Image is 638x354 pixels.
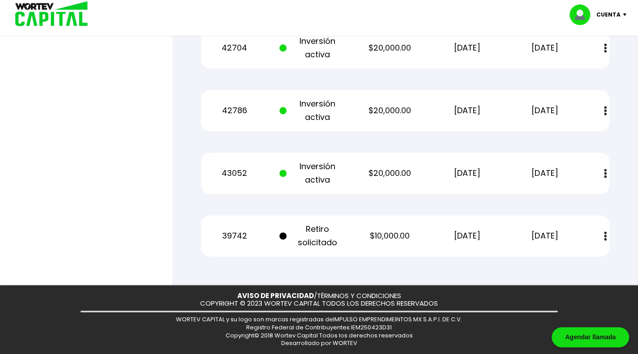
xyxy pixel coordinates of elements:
[357,41,422,55] p: $20,000.00
[434,166,500,180] p: [DATE]
[201,41,267,55] p: 42704
[512,166,578,180] p: [DATE]
[201,166,267,180] p: 43052
[569,4,596,25] img: profile-image
[201,104,267,117] p: 42786
[357,104,422,117] p: $20,000.00
[357,229,422,243] p: $10,000.00
[552,327,629,347] div: Agendar llamada
[621,13,633,16] img: icon-down
[512,229,578,243] p: [DATE]
[201,229,267,243] p: 39742
[281,339,357,347] span: Desarrollado por WORTEV
[317,291,401,300] a: TÉRMINOS Y CONDICIONES
[434,229,500,243] p: [DATE]
[246,323,392,332] span: Registro Federal de Contribuyentes: IEM250423D31
[279,160,345,187] p: Inversión activa
[279,222,345,249] p: Retiro solicitado
[279,97,345,124] p: Inversión activa
[512,41,578,55] p: [DATE]
[357,166,422,180] p: $20,000.00
[279,34,345,61] p: Inversión activa
[434,104,500,117] p: [DATE]
[512,104,578,117] p: [DATE]
[434,41,500,55] p: [DATE]
[237,291,314,300] a: AVISO DE PRIVACIDAD
[176,315,462,324] span: WORTEV CAPITAL y su logo son marcas registradas de IMPULSO EMPRENDIMEINTOS MX S.A.P.I. DE C.V.
[226,331,413,340] span: Copyright© 2018 Wortev Capital Todos los derechos reservados
[200,300,438,307] p: COPYRIGHT © 2023 WORTEV CAPITAL TODOS LOS DERECHOS RESERVADOS
[596,8,621,21] p: Cuenta
[237,292,401,300] p: /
